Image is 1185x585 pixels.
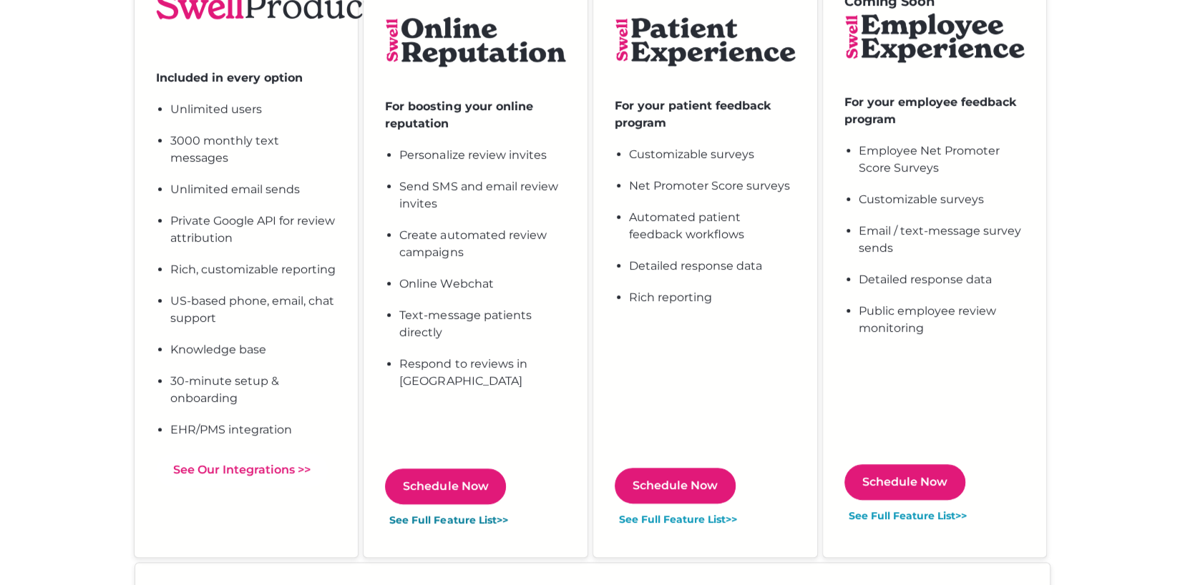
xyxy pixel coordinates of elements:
li: Unlimited email sends [170,181,337,198]
a: See Our Integrations >> [156,453,328,487]
div: For your patient feedback program [615,97,796,132]
li: Detailed response data [859,271,1025,288]
li: Online Webchat [399,275,566,292]
li: US-based phone, email, chat support [170,292,337,327]
li: Respond to reviews in [GEOGRAPHIC_DATA] [399,355,566,390]
li: Customizable surveys [629,146,796,163]
li: Customizable surveys [859,191,1025,208]
button: See Full Feature List>> [385,512,512,529]
div: Included in every option [156,69,337,87]
li: Create automated review campaigns [399,227,566,261]
li: Automated patient feedback workflows [629,209,796,243]
li: Public employee review monitoring [859,303,1025,337]
div: For boosting your online reputation [385,98,566,132]
a: Schedule Now [385,468,506,504]
li: EHR/PMS integration [170,421,337,438]
a: Schedule Now [615,468,736,503]
li: Private Google API for review attribution [170,212,337,247]
li: 3000 monthly text messages [170,132,337,167]
li: Unlimited users [170,101,337,118]
a: Schedule Now [844,464,965,500]
li: Net Promoter Score surveys [629,177,796,195]
div: For your employee feedback program [844,94,1025,128]
li: Email / text-message survey sends [859,222,1025,257]
li: Employee Net Promoter Score Surveys [859,142,1025,177]
li: Personalize review invites [399,147,566,164]
li: Text-message patients directly [399,307,566,341]
button: See Full Feature List>> [844,508,971,524]
li: 30-minute setup & onboarding [170,373,337,407]
li: Send SMS and email review invites [399,178,566,212]
li: Rich, customizable reporting [170,261,337,278]
button: See Full Feature List>> [615,511,741,528]
li: Rich reporting [629,289,796,306]
li: Detailed response data [629,257,796,275]
li: Knowledge base [170,341,337,358]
